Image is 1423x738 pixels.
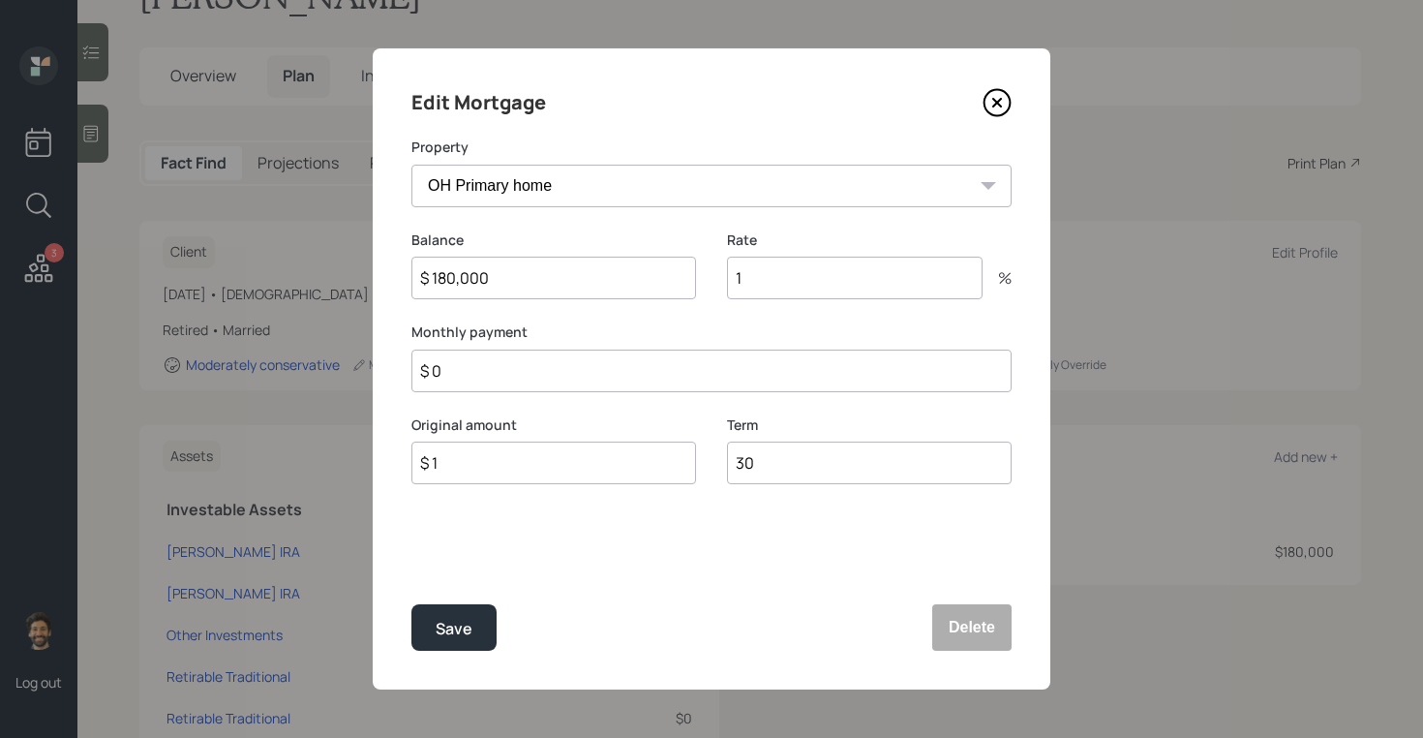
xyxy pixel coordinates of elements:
label: Term [727,415,1012,435]
button: Save [411,604,497,651]
label: Monthly payment [411,323,1012,342]
div: Save [436,616,472,642]
label: Original amount [411,415,696,435]
label: Balance [411,231,696,250]
button: Delete [932,604,1012,651]
h4: Edit Mortgage [411,87,546,118]
label: Rate [727,231,1012,250]
label: Property [411,138,1012,157]
div: % [983,270,1012,286]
